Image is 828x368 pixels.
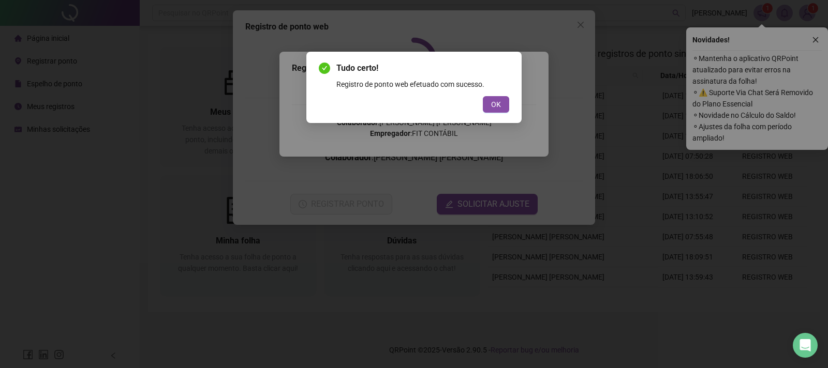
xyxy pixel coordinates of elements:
[336,62,509,74] span: Tudo certo!
[483,96,509,113] button: OK
[491,99,501,110] span: OK
[793,333,818,358] div: Open Intercom Messenger
[319,63,330,74] span: check-circle
[336,79,509,90] div: Registro de ponto web efetuado com sucesso.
